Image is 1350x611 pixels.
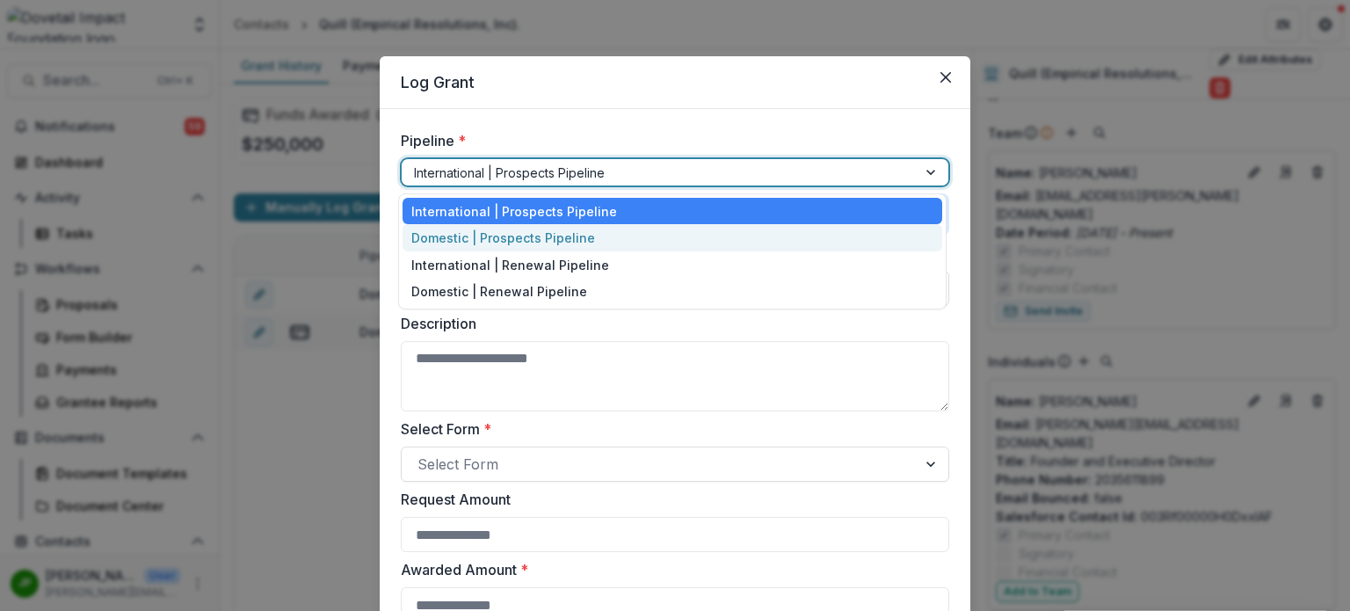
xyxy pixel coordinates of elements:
[401,559,939,580] label: Awarded Amount
[403,251,942,279] div: International | Renewal Pipeline
[401,313,939,334] label: Description
[403,224,942,251] div: Domestic | Prospects Pipeline
[401,130,939,151] label: Pipeline
[403,279,942,306] div: Domestic | Renewal Pipeline
[380,56,970,109] header: Log Grant
[403,198,942,225] div: International | Prospects Pipeline
[932,63,960,91] button: Close
[401,489,939,510] label: Request Amount
[401,418,939,440] label: Select Form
